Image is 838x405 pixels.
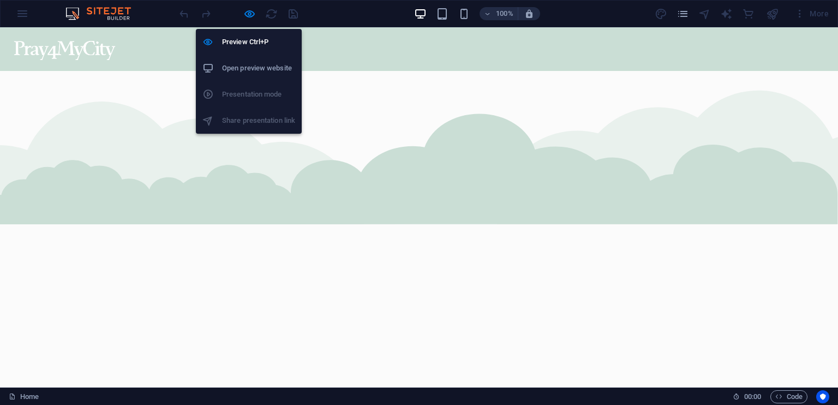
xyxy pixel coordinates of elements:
[770,390,807,403] button: Code
[677,7,690,20] button: pages
[63,7,145,20] img: Editor Logo
[222,62,295,75] h6: Open preview website
[752,392,753,401] span: :
[816,390,829,403] button: Usercentrics
[677,8,689,20] i: Pages (Ctrl+Alt+S)
[9,390,39,403] a: Click to cancel selection. Double-click to open Pages
[524,9,534,19] i: On resize automatically adjust zoom level to fit chosen device.
[775,390,803,403] span: Code
[744,390,761,403] span: 00 00
[222,35,295,49] h6: Preview Ctrl+P
[733,390,762,403] h6: Session time
[496,7,513,20] h6: 100%
[480,7,518,20] button: 100%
